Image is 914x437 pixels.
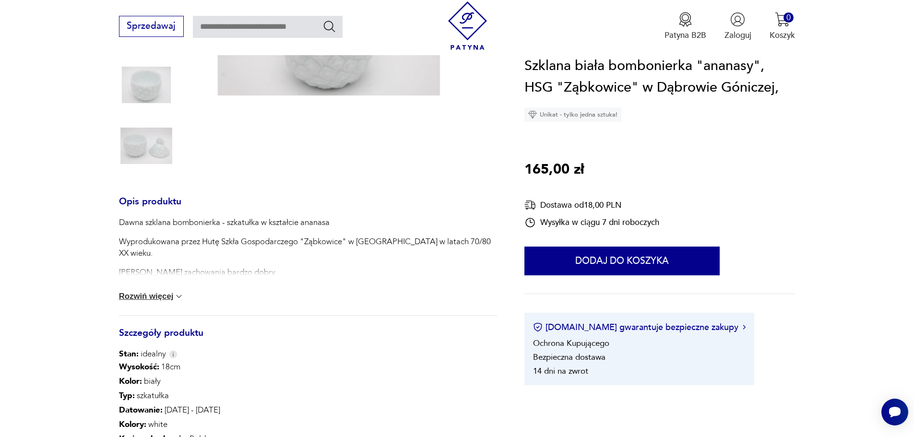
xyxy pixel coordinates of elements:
[524,55,795,99] h1: Szklana biała bombonierka "ananasy", HSG "Ząbkowice" w Dąbrowie Góniczej,
[119,419,146,430] b: Kolory :
[533,321,746,333] button: [DOMAIN_NAME] gwarantuje bezpieczne zakupy
[119,389,399,403] p: szkatułka
[533,352,605,363] li: Bezpieczna dostawa
[524,199,659,211] div: Dostawa od 18,00 PLN
[770,12,795,41] button: 0Koszyk
[524,107,621,122] div: Unikat - tylko jedna sztuka!
[533,338,609,349] li: Ochrona Kupującego
[322,19,336,33] button: Szukaj
[770,30,795,41] p: Koszyk
[119,361,159,372] b: Wysokość :
[119,198,497,217] h3: Opis produktu
[119,417,399,432] p: white
[119,236,497,259] p: Wyprodukowana przez Hutę Szkła Gospodarczego "Ząbkowice" w [GEOGRAPHIC_DATA] w latach 70/80 XX wi...
[119,360,399,374] p: 18cm
[724,12,751,41] button: Zaloguj
[119,404,163,415] b: Datowanie :
[169,350,178,358] img: Info icon
[524,217,659,228] div: Wysyłka w ciągu 7 dni roboczych
[119,374,399,389] p: biały
[678,12,693,27] img: Ikona medalu
[533,323,543,332] img: Ikona certyfikatu
[743,325,746,330] img: Ikona strzałki w prawo
[119,58,174,112] img: Zdjęcie produktu Szklana biała bombonierka "ananasy", HSG "Ząbkowice" w Dąbrowie Góniczej,
[174,292,184,301] img: chevron down
[119,267,497,278] p: [PERSON_NAME] zachowania bardzo dobry
[119,348,166,360] span: idealny
[119,292,184,301] button: Rozwiń więcej
[119,403,399,417] p: [DATE] - [DATE]
[119,118,174,173] img: Zdjęcie produktu Szklana biała bombonierka "ananasy", HSG "Ząbkowice" w Dąbrowie Góniczej,
[119,390,135,401] b: Typ :
[119,23,184,31] a: Sprzedawaj
[783,12,794,23] div: 0
[119,330,497,349] h3: Szczegóły produktu
[119,348,139,359] b: Stan:
[524,199,536,211] img: Ikona dostawy
[665,12,706,41] button: Patyna B2B
[665,30,706,41] p: Patyna B2B
[524,159,584,181] p: 165,00 zł
[524,247,720,275] button: Dodaj do koszyka
[724,30,751,41] p: Zaloguj
[119,217,497,228] p: Dawna szklana bombonierka - szkatułka w kształcie ananasa
[528,110,537,119] img: Ikona diamentu
[730,12,745,27] img: Ikonka użytkownika
[775,12,790,27] img: Ikona koszyka
[443,1,492,50] img: Patyna - sklep z meblami i dekoracjami vintage
[119,16,184,37] button: Sprzedawaj
[119,376,142,387] b: Kolor:
[881,399,908,425] iframe: Smartsupp widget button
[665,12,706,41] a: Ikona medaluPatyna B2B
[533,366,588,377] li: 14 dni na zwrot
